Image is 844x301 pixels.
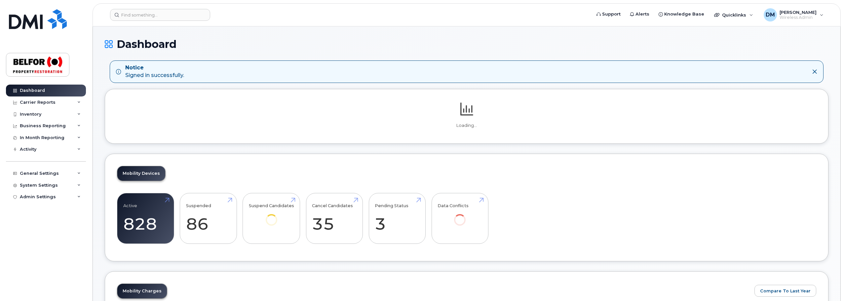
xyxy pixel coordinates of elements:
div: Signed in successfully. [125,64,184,79]
a: Mobility Charges [117,284,167,298]
strong: Notice [125,64,184,72]
a: Active 828 [123,197,168,240]
a: Data Conflicts [438,197,482,235]
a: Cancel Candidates 35 [312,197,357,240]
p: Loading... [117,123,816,129]
span: Compare To Last Year [760,288,811,294]
a: Mobility Devices [117,166,165,181]
a: Suspend Candidates [249,197,294,235]
h1: Dashboard [105,38,828,50]
button: Compare To Last Year [754,285,816,297]
a: Pending Status 3 [375,197,419,240]
a: Suspended 86 [186,197,231,240]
